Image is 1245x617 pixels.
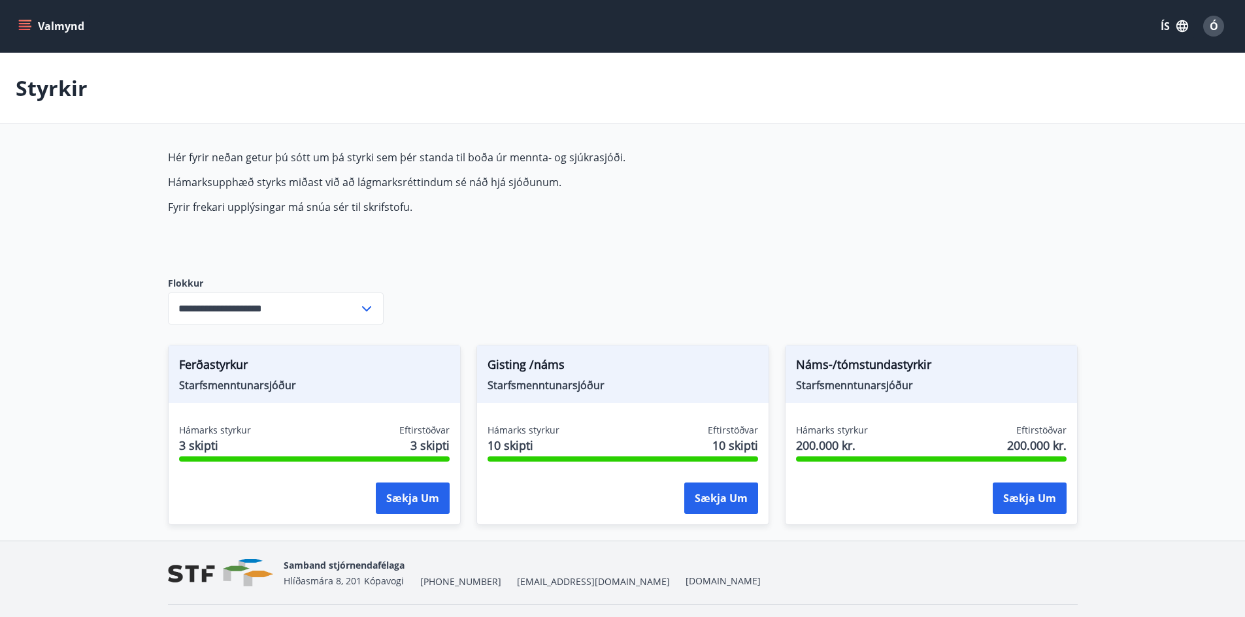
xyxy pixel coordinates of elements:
span: Hámarks styrkur [179,424,251,437]
span: Samband stjórnendafélaga [284,559,405,571]
span: [EMAIL_ADDRESS][DOMAIN_NAME] [517,575,670,588]
p: Fyrir frekari upplýsingar má snúa sér til skrifstofu. [168,200,785,214]
span: Starfsmenntunarsjóður [488,378,758,392]
span: Náms-/tómstundastyrkir [796,356,1067,378]
span: Starfsmenntunarsjóður [796,378,1067,392]
img: vjCaq2fThgY3EUYqSgpjEiBg6WP39ov69hlhuPVN.png [168,559,273,587]
span: Hámarks styrkur [796,424,868,437]
span: 200.000 kr. [796,437,868,454]
span: 3 skipti [179,437,251,454]
button: Ó [1198,10,1229,42]
span: Eftirstöðvar [708,424,758,437]
button: Sækja um [684,483,758,514]
p: Hámarksupphæð styrks miðast við að lágmarksréttindum sé náð hjá sjóðunum. [168,175,785,189]
span: Eftirstöðvar [399,424,450,437]
p: Hér fyrir neðan getur þú sótt um þá styrki sem þér standa til boða úr mennta- og sjúkrasjóði. [168,150,785,165]
span: Ó [1210,19,1218,33]
button: ÍS [1154,14,1195,38]
a: [DOMAIN_NAME] [686,575,761,587]
span: 3 skipti [410,437,450,454]
button: Sækja um [376,483,450,514]
button: Sækja um [993,483,1067,514]
span: 10 skipti [712,437,758,454]
span: Hlíðasmára 8, 201 Kópavogi [284,575,404,587]
span: Eftirstöðvar [1016,424,1067,437]
span: Ferðastyrkur [179,356,450,378]
span: 10 skipti [488,437,559,454]
span: [PHONE_NUMBER] [420,575,501,588]
span: Gisting /náms [488,356,758,378]
span: Hámarks styrkur [488,424,559,437]
span: 200.000 kr. [1007,437,1067,454]
p: Styrkir [16,74,88,103]
span: Starfsmenntunarsjóður [179,378,450,392]
label: Flokkur [168,277,384,290]
button: menu [16,14,90,38]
